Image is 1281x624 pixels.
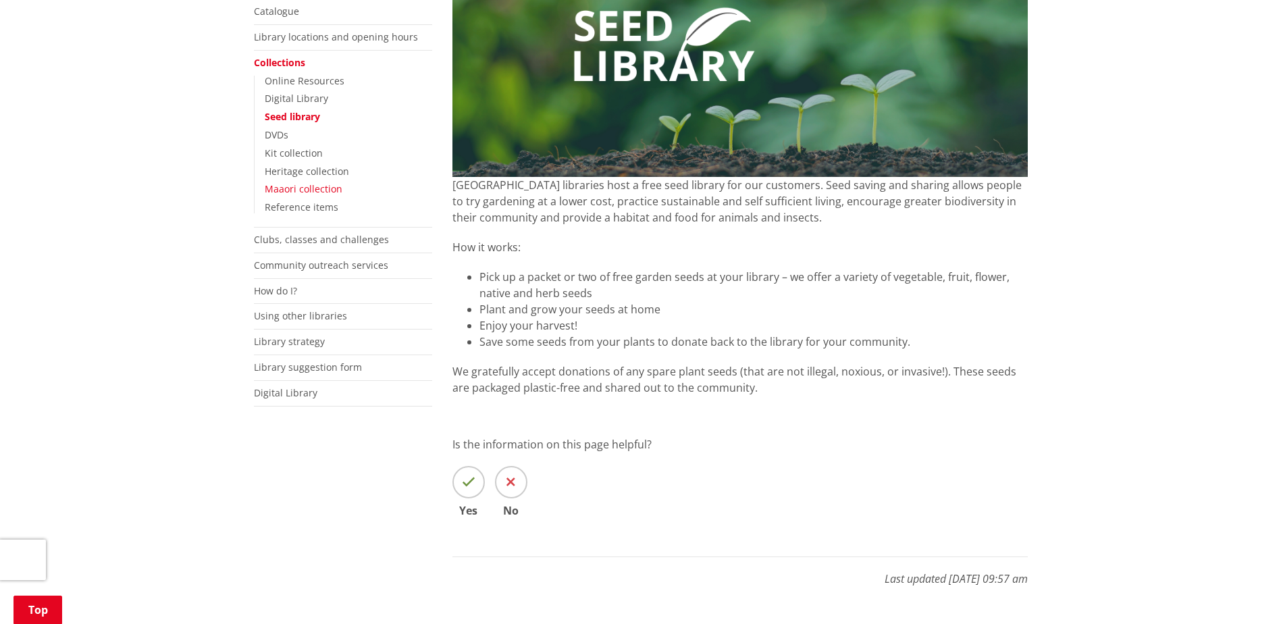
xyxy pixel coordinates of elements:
[14,596,62,624] a: Top
[254,386,317,399] a: Digital Library
[452,556,1028,587] p: Last updated [DATE] 09:57 am
[479,334,1028,350] li: Save some seeds from your plants to donate back to the library for your community.
[265,201,338,213] a: Reference items
[254,309,347,322] a: Using other libraries
[452,436,1028,452] p: Is the information on this page helpful?
[254,5,299,18] a: Catalogue
[254,233,389,246] a: Clubs, classes and challenges
[254,259,388,271] a: Community outreach services
[254,335,325,348] a: Library strategy
[254,30,418,43] a: Library locations and opening hours
[1219,567,1267,616] iframe: Messenger Launcher
[254,284,297,297] a: How do I?
[479,301,1028,317] li: Plant and grow your seeds at home
[452,363,1028,396] p: We gratefully accept donations of any spare plant seeds (that are not illegal, noxious, or invasi...
[265,74,344,87] a: Online Resources
[452,505,485,516] span: Yes
[265,147,323,159] a: Kit collection
[452,239,1028,255] p: How it works:
[254,361,362,373] a: Library suggestion form
[479,269,1028,301] li: Pick up a packet or two of free garden seeds at your library – we offer a variety of vegetable, f...
[254,56,305,69] a: Collections
[265,110,320,123] a: Seed library
[479,317,1028,334] li: Enjoy your harvest!
[495,505,527,516] span: No
[265,128,288,141] a: DVDs
[265,165,349,178] a: Heritage collection
[265,182,342,195] a: Maaori collection
[452,177,1028,226] p: [GEOGRAPHIC_DATA] libraries host a free seed library for our customers. Seed saving and sharing a...
[265,92,328,105] a: Digital Library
